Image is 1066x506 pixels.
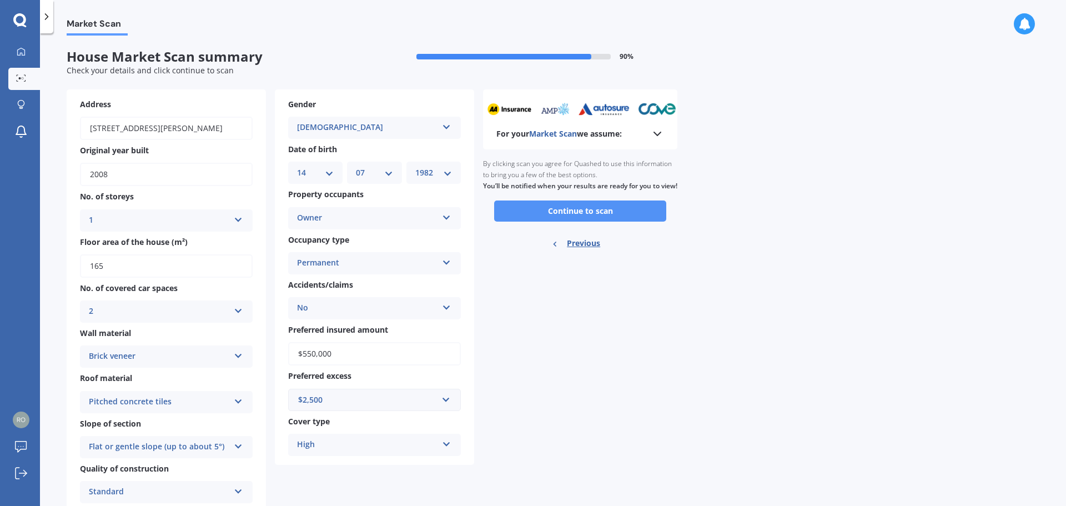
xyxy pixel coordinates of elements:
[89,440,229,454] div: Flat or gentle slope (up to about 5°)
[297,438,438,452] div: High
[483,181,677,191] b: You’ll be notified when your results are ready for you to view!
[80,192,134,202] span: No. of storeys
[676,103,709,116] img: tower_sm.png
[89,485,229,499] div: Standard
[80,283,178,293] span: No. of covered car spaces
[630,103,668,116] img: cove_sm.webp
[620,53,633,61] span: 90 %
[297,212,438,225] div: Owner
[80,373,132,384] span: Roof material
[80,254,253,278] input: Enter floor area
[479,103,524,116] img: aa_sm.webp
[80,418,141,429] span: Slope of section
[297,121,438,134] div: [DEMOGRAPHIC_DATA]
[288,324,388,335] span: Preferred insured amount
[89,350,229,363] div: Brick veneer
[288,371,351,382] span: Preferred excess
[298,394,438,406] div: $2,500
[80,237,188,247] span: Floor area of the house (m²)
[570,103,622,116] img: autosure_sm.webp
[89,214,229,227] div: 1
[567,235,600,252] span: Previous
[297,257,438,270] div: Permanent
[531,103,562,116] img: amp_sm.png
[483,149,677,201] div: By clicking scan you agree for Quashed to use this information to bring you a few of the best opt...
[288,416,330,427] span: Cover type
[288,144,337,154] span: Date of birth
[80,328,131,338] span: Wall material
[80,145,149,156] span: Original year built
[89,395,229,409] div: Pitched concrete tiles
[529,128,577,139] span: Market Scan
[288,189,364,200] span: Property occupants
[494,201,666,222] button: Continue to scan
[297,302,438,315] div: No
[67,18,128,33] span: Market Scan
[80,99,111,109] span: Address
[496,128,622,139] b: For your we assume:
[288,234,349,245] span: Occupancy type
[288,279,353,290] span: Accidents/claims
[67,65,234,76] span: Check your details and click continue to scan
[13,412,29,428] img: 5b3cd607d30b07d33ea54edf5d007b44
[89,305,229,318] div: 2
[288,99,316,109] span: Gender
[67,49,372,65] span: House Market Scan summary
[80,463,169,474] span: Quality of construction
